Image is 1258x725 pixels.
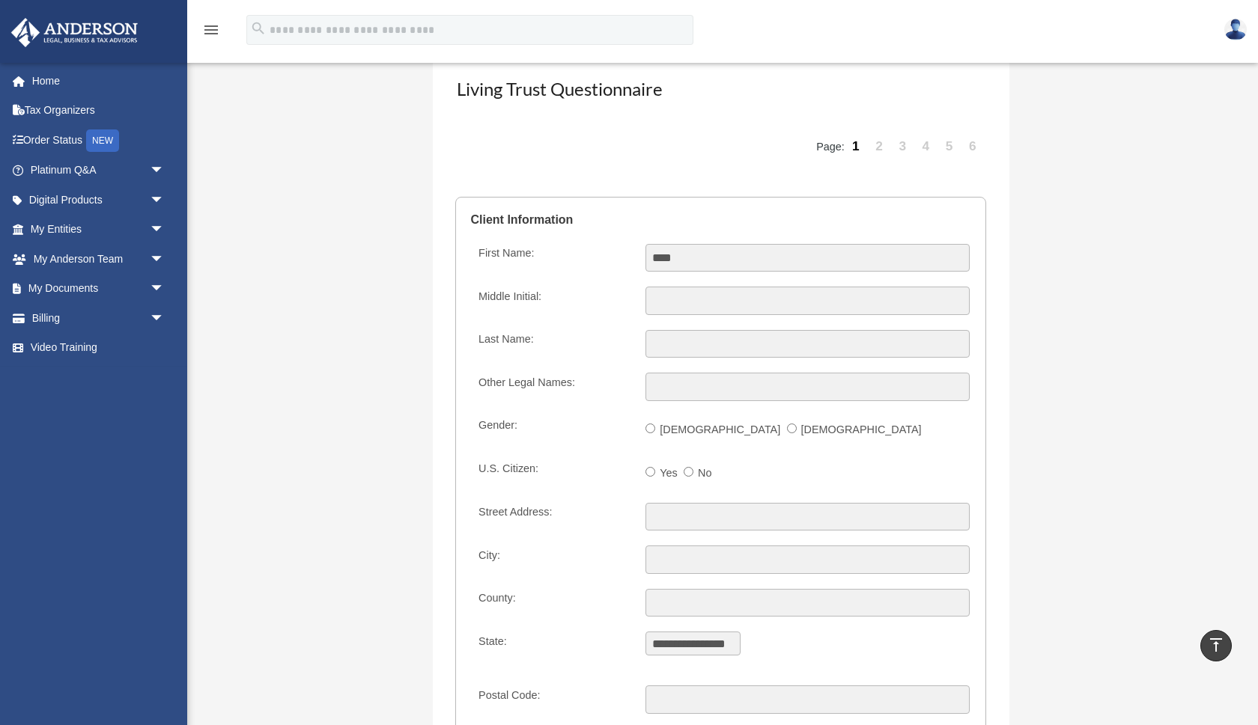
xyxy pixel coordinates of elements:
[10,125,187,156] a: Order StatusNEW
[10,303,187,333] a: Billingarrow_drop_down
[150,244,180,275] span: arrow_drop_down
[250,20,267,37] i: search
[916,124,937,169] a: 4
[869,124,890,169] a: 2
[10,274,187,304] a: My Documentsarrow_drop_down
[962,124,983,169] a: 6
[893,124,914,169] a: 3
[472,589,633,617] label: County:
[10,244,187,274] a: My Anderson Teamarrow_drop_down
[472,287,633,315] label: Middle Initial:
[150,215,180,245] span: arrow_drop_down
[10,156,187,186] a: Platinum Q&Aarrow_drop_down
[150,185,180,215] span: arrow_drop_down
[86,129,119,152] div: NEW
[472,416,633,444] label: Gender:
[655,462,684,486] label: Yes
[693,462,718,486] label: No
[1200,630,1232,661] a: vertical_align_top
[10,215,187,245] a: My Entitiesarrow_drop_down
[939,124,960,169] a: 5
[472,503,633,531] label: Street Address:
[470,198,970,242] legend: Client Information
[10,96,187,126] a: Tax Organizers
[10,66,187,96] a: Home
[845,124,866,169] a: 1
[10,185,187,215] a: Digital Productsarrow_drop_down
[655,418,786,442] label: [DEMOGRAPHIC_DATA]
[150,303,180,334] span: arrow_drop_down
[472,330,633,358] label: Last Name:
[202,26,220,39] a: menu
[472,631,633,670] label: State:
[10,333,187,363] a: Video Training
[472,459,633,488] label: U.S. Citizen:
[150,156,180,186] span: arrow_drop_down
[455,75,985,112] h3: Living Trust Questionnaire
[472,545,633,574] label: City:
[202,21,220,39] i: menu
[472,685,633,714] label: Postal Code:
[1207,636,1225,654] i: vertical_align_top
[797,418,928,442] label: [DEMOGRAPHIC_DATA]
[472,373,633,401] label: Other Legal Names:
[150,274,180,305] span: arrow_drop_down
[1224,19,1247,40] img: User Pic
[478,247,534,259] span: First Name:
[816,141,845,153] span: Page:
[7,18,142,47] img: Anderson Advisors Platinum Portal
